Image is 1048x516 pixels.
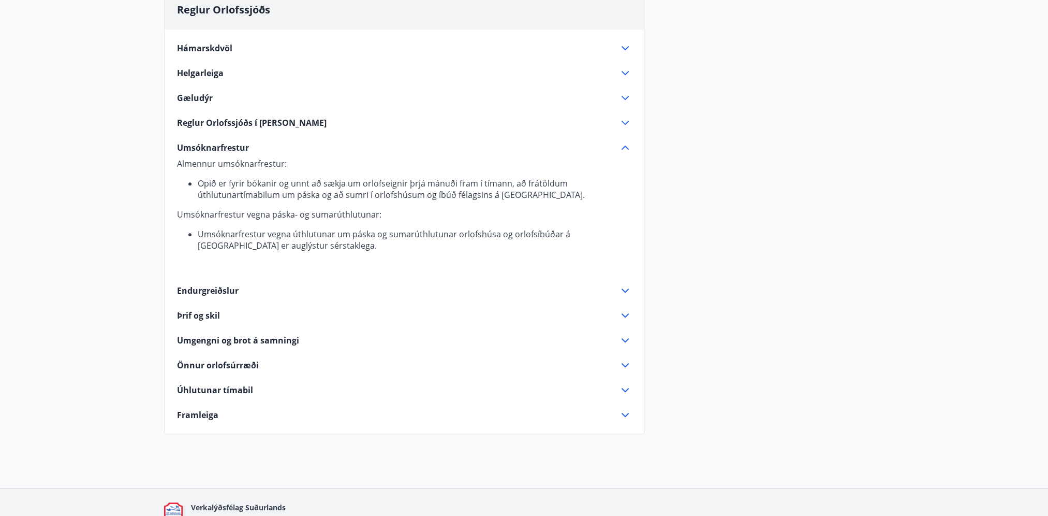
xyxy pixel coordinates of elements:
span: Reglur Orlofssjóðs í [PERSON_NAME] [177,117,327,128]
span: Verkalýðsfélag Suðurlands [191,503,286,512]
div: Þrif og skil [177,309,631,322]
li: Opið er fyrir bókanir og unnt að sækja um orlofseignir þrjá mánuði fram í tímann, að frátöldum út... [198,178,631,200]
p: Umsóknarfrestur vegna páska- og sumarúthlutunar: [177,209,631,220]
span: Helgarleiga [177,67,224,79]
span: Hámarskdvöl [177,42,232,54]
div: Úhlutunar tímabil [177,384,631,396]
div: Reglur Orlofssjóðs í [PERSON_NAME] [177,117,631,129]
span: Úhlutunar tímabil [177,384,253,396]
span: Umgengni og brot á samningi [177,335,299,346]
div: Umsóknarfrestur [177,141,631,154]
span: Reglur Orlofssjóðs [177,3,270,17]
div: Helgarleiga [177,67,631,79]
div: Endurgreiðslur [177,284,631,297]
div: Hámarskdvöl [177,42,631,54]
p: Almennur umsóknarfrestur: [177,158,631,169]
span: Gæludýr [177,92,213,104]
span: Umsóknarfrestur [177,142,249,153]
div: Umgengni og brot á samningi [177,334,631,347]
span: Framleiga [177,409,218,421]
div: Framleiga [177,409,631,421]
div: Önnur orlofsúrræði [177,359,631,371]
span: Önnur orlofsúrræði [177,360,259,371]
div: Gæludýr [177,92,631,104]
span: Þrif og skil [177,310,220,321]
li: Umsóknarfrestur vegna úthlutunar um páska og sumarúthlutunar orlofshúsa og orlofsíbúðar á [GEOGRA... [198,228,631,251]
div: Umsóknarfrestur [177,154,631,272]
span: Endurgreiðslur [177,285,239,296]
